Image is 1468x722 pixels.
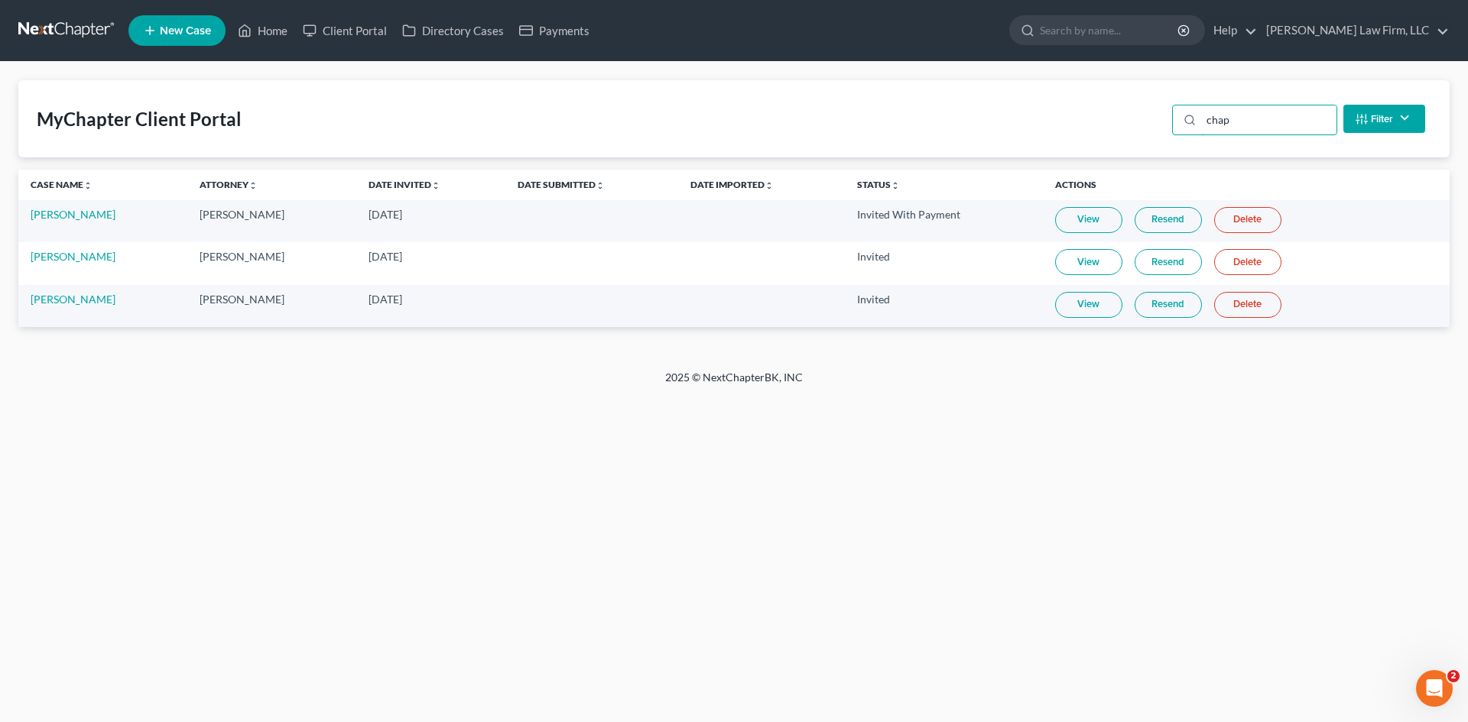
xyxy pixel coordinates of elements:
a: Statusunfold_more [857,179,900,190]
i: unfold_more [596,181,605,190]
span: [DATE] [369,293,402,306]
td: [PERSON_NAME] [187,285,356,327]
a: [PERSON_NAME] [31,208,115,221]
a: View [1055,249,1122,275]
a: Date Invitedunfold_more [369,179,440,190]
a: Attorneyunfold_more [200,179,258,190]
a: Resend [1135,207,1202,233]
span: 2 [1447,670,1460,682]
a: Date Importedunfold_more [690,179,774,190]
a: Home [230,17,295,44]
i: unfold_more [765,181,774,190]
a: View [1055,292,1122,318]
td: [PERSON_NAME] [187,242,356,284]
a: Payments [512,17,597,44]
a: [PERSON_NAME] [31,293,115,306]
iframe: Intercom live chat [1416,670,1453,707]
i: unfold_more [891,181,900,190]
a: [PERSON_NAME] [31,250,115,263]
i: unfold_more [431,181,440,190]
button: Filter [1343,105,1425,133]
a: Resend [1135,249,1202,275]
td: Invited [845,285,1042,327]
th: Actions [1043,170,1450,200]
input: Search by name... [1040,16,1180,44]
td: [PERSON_NAME] [187,200,356,242]
a: Client Portal [295,17,395,44]
a: [PERSON_NAME] Law Firm, LLC [1259,17,1449,44]
span: [DATE] [369,208,402,221]
a: Delete [1214,292,1281,318]
td: Invited With Payment [845,200,1042,242]
a: Resend [1135,292,1202,318]
a: Directory Cases [395,17,512,44]
a: View [1055,207,1122,233]
i: unfold_more [83,181,93,190]
td: Invited [845,242,1042,284]
a: Delete [1214,207,1281,233]
a: Case Nameunfold_more [31,179,93,190]
div: 2025 © NextChapterBK, INC [298,370,1170,397]
a: Help [1206,17,1257,44]
input: Search... [1201,105,1336,134]
span: [DATE] [369,250,402,263]
a: Date Submittedunfold_more [518,179,605,190]
i: unfold_more [248,181,258,190]
div: MyChapter Client Portal [37,107,242,131]
span: New Case [160,25,211,37]
a: Delete [1214,249,1281,275]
